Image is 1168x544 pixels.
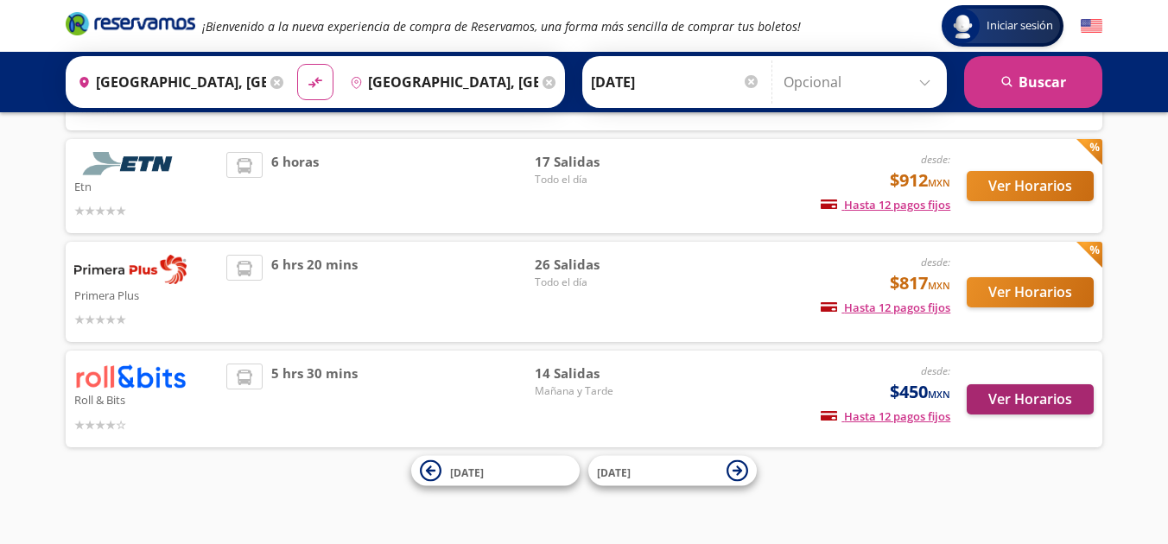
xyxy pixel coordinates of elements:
[967,277,1094,307] button: Ver Horarios
[1081,16,1102,37] button: English
[588,456,757,486] button: [DATE]
[74,255,187,284] img: Primera Plus
[928,279,950,292] small: MXN
[535,152,656,172] span: 17 Salidas
[890,168,950,193] span: $912
[202,18,801,35] em: ¡Bienvenido a la nueva experiencia de compra de Reservamos, una forma más sencilla de comprar tus...
[784,60,938,104] input: Opcional
[821,408,950,424] span: Hasta 12 pagos fijos
[271,255,358,329] span: 6 hrs 20 mins
[591,60,760,104] input: Elegir Fecha
[74,364,187,389] img: Roll & Bits
[343,60,538,104] input: Buscar Destino
[74,152,187,175] img: Etn
[74,389,218,409] p: Roll & Bits
[411,456,580,486] button: [DATE]
[921,364,950,378] em: desde:
[890,379,950,405] span: $450
[450,465,484,479] span: [DATE]
[74,284,218,305] p: Primera Plus
[271,152,319,220] span: 6 horas
[535,275,656,290] span: Todo el día
[921,255,950,269] em: desde:
[967,384,1094,414] button: Ver Horarios
[821,300,950,315] span: Hasta 12 pagos fijos
[535,255,656,275] span: 26 Salidas
[66,10,195,36] i: Brand Logo
[71,60,266,104] input: Buscar Origen
[535,172,656,187] span: Todo el día
[597,465,631,479] span: [DATE]
[928,176,950,189] small: MXN
[74,175,218,196] p: Etn
[967,171,1094,201] button: Ver Horarios
[928,388,950,401] small: MXN
[964,56,1102,108] button: Buscar
[271,364,358,433] span: 5 hrs 30 mins
[980,17,1060,35] span: Iniciar sesión
[66,10,195,41] a: Brand Logo
[890,270,950,296] span: $817
[821,197,950,212] span: Hasta 12 pagos fijos
[535,383,656,399] span: Mañana y Tarde
[921,152,950,167] em: desde:
[535,364,656,383] span: 14 Salidas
